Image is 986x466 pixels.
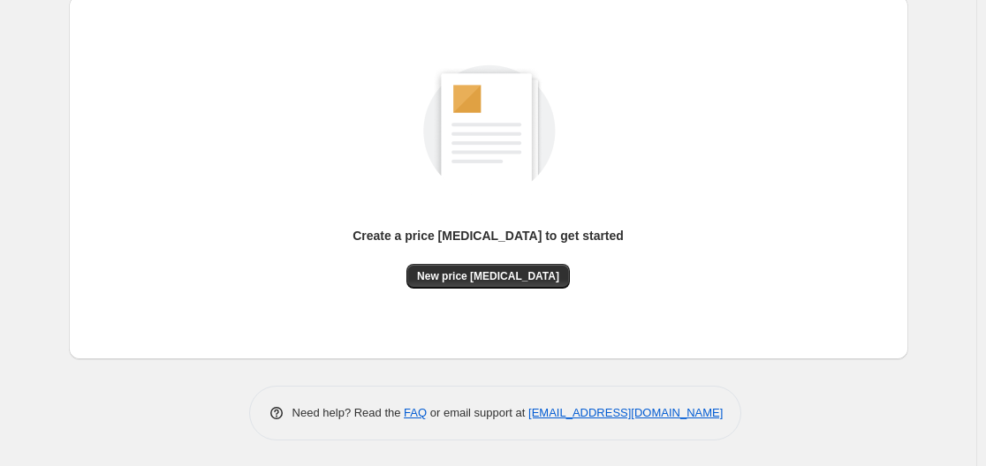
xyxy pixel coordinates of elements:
[528,406,723,419] a: [EMAIL_ADDRESS][DOMAIN_NAME]
[427,406,528,419] span: or email support at
[406,264,570,289] button: New price [MEDICAL_DATA]
[292,406,405,419] span: Need help? Read the
[404,406,427,419] a: FAQ
[353,227,624,244] p: Create a price [MEDICAL_DATA] to get started
[417,269,559,283] span: New price [MEDICAL_DATA]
